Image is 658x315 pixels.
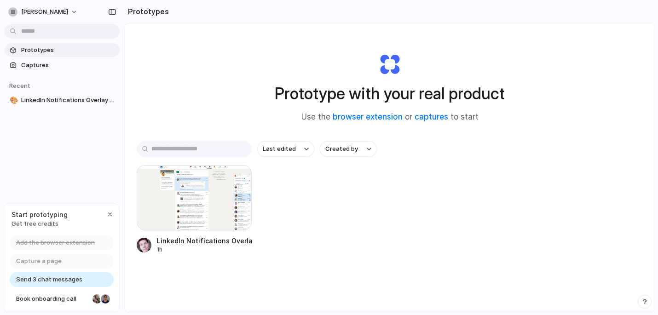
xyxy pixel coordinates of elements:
span: Recent [9,82,30,89]
span: Prototypes [21,46,116,55]
span: [PERSON_NAME] [21,7,68,17]
span: Get free credits [12,219,68,229]
span: Add the browser extension [16,238,95,247]
div: Nicole Kubica [92,293,103,304]
a: Book onboarding call [10,292,114,306]
button: [PERSON_NAME] [5,5,82,19]
span: Start prototyping [12,210,68,219]
a: Prototypes [5,43,120,57]
a: browser extension [333,112,403,121]
a: 🎨LinkedIn Notifications Overlay Reader [5,93,120,107]
span: Capture a page [16,257,62,266]
span: Send 3 chat messages [16,275,82,284]
a: Captures [5,58,120,72]
span: Last edited [263,144,296,154]
h1: Prototype with your real product [275,81,505,106]
button: Created by [320,141,377,157]
div: 🎨 [10,95,16,106]
span: LinkedIn Notifications Overlay Reader [21,96,116,105]
span: Created by [325,144,358,154]
h2: Prototypes [124,6,169,17]
span: Book onboarding call [16,294,89,304]
span: Use the or to start [301,111,479,123]
div: Christian Iacullo [100,293,111,304]
button: Last edited [257,141,314,157]
a: captures [415,112,448,121]
a: LinkedIn Notifications Overlay ReaderLinkedIn Notifications Overlay Reader1h [137,165,252,254]
button: 🎨 [8,96,17,105]
div: 1h [157,246,252,254]
span: Captures [21,61,116,70]
div: LinkedIn Notifications Overlay Reader [157,236,252,246]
